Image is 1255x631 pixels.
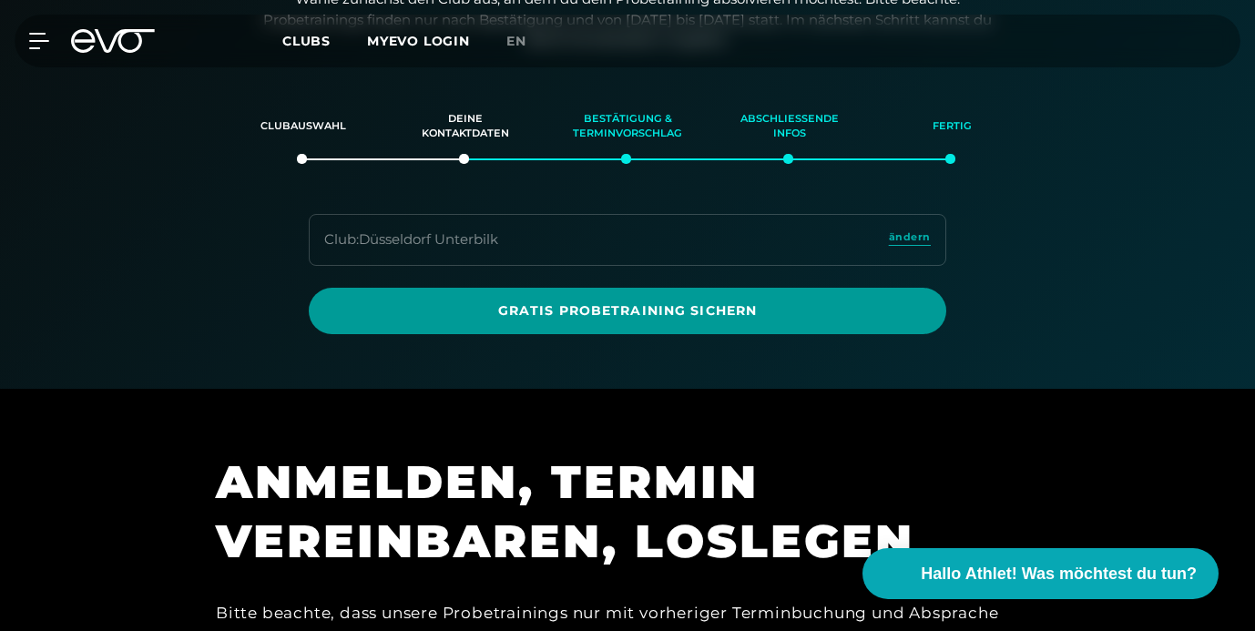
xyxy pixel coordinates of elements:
[889,229,931,250] a: ändern
[216,453,1036,571] h1: ANMELDEN, TERMIN VEREINBAREN, LOSLEGEN
[921,562,1197,586] span: Hallo Athlet! Was möchtest du tun?
[324,229,498,250] div: Club : Düsseldorf Unterbilk
[862,548,1219,599] button: Hallo Athlet! Was möchtest du tun?
[367,33,470,49] a: MYEVO LOGIN
[569,102,686,151] div: Bestätigung & Terminvorschlag
[889,229,931,245] span: ändern
[282,33,331,49] span: Clubs
[309,288,946,334] a: Gratis Probetraining sichern
[506,33,526,49] span: en
[506,31,548,52] a: en
[407,102,524,151] div: Deine Kontaktdaten
[893,102,1010,151] div: Fertig
[282,32,367,49] a: Clubs
[331,301,924,321] span: Gratis Probetraining sichern
[245,102,362,151] div: Clubauswahl
[731,102,848,151] div: Abschließende Infos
